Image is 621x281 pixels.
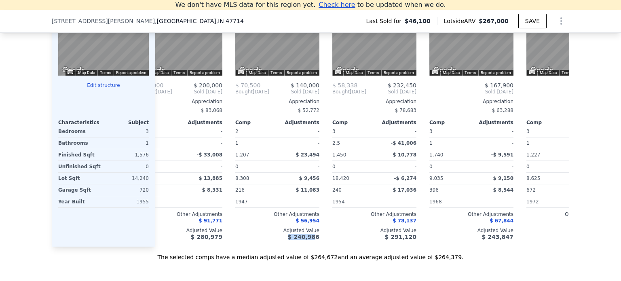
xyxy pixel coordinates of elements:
a: Report a problem [481,70,511,75]
span: 240 [332,187,342,193]
span: $ 17,036 [393,187,416,193]
div: Map [58,17,149,76]
div: Appreciation [235,98,319,105]
span: $ 232,450 [388,82,416,89]
div: Garage Sqft [58,184,102,196]
span: Bought [235,89,253,95]
div: Other Adjustments [235,211,319,218]
span: $ 13,885 [199,175,222,181]
div: - [473,196,513,207]
span: 216 [235,187,245,193]
div: Comp [429,119,471,126]
div: Adjusted Value [429,227,513,234]
div: 1,576 [105,149,149,161]
span: , IN 47714 [216,18,244,24]
span: [STREET_ADDRESS][PERSON_NAME] [52,17,155,25]
a: Open this area in Google Maps (opens a new window) [528,65,555,76]
span: 3 [429,129,433,134]
span: $ 9,150 [493,175,513,181]
div: - [376,161,416,172]
div: Finished Sqft [58,149,102,161]
a: Report a problem [190,70,220,75]
div: Street View [429,17,513,76]
a: Terms (opens in new tab) [368,70,379,75]
div: Street View [58,17,149,76]
div: - [279,137,319,149]
div: Appreciation [332,98,416,105]
span: -$ 9,591 [491,152,513,158]
a: Terms (opens in new tab) [562,70,573,75]
span: $ 280,979 [191,234,222,240]
button: Map Data [249,70,266,76]
span: $ 56,954 [296,218,319,224]
div: Other Adjustments [429,211,513,218]
img: Google [528,65,555,76]
div: 0 [105,161,149,172]
div: Adjustments [277,119,319,126]
span: $ 9,456 [299,175,319,181]
div: - [376,196,416,207]
span: $ 78,137 [393,218,416,224]
button: Map Data [346,70,363,76]
div: 14,240 [105,173,149,184]
a: Terms (opens in new tab) [100,70,111,75]
div: 1947 [235,196,276,207]
div: Comp [332,119,374,126]
div: - [473,137,513,149]
span: $46,100 [405,17,431,25]
div: Characteristics [58,119,103,126]
span: -$ 41,006 [391,140,416,146]
div: - [182,161,222,172]
a: Report a problem [116,70,146,75]
div: 1 [105,137,149,149]
div: Comp [138,119,180,126]
a: Report a problem [287,70,317,75]
div: Unfinished Sqft [58,161,102,172]
a: Terms (opens in new tab) [270,70,282,75]
span: $ 240,986 [288,234,319,240]
button: Map Data [152,70,169,76]
div: Other Adjustments [526,211,610,218]
div: 1954 [332,196,373,207]
div: Map [235,17,319,76]
div: - [473,161,513,172]
img: Google [334,65,361,76]
div: 1 [526,137,567,149]
div: Street View [332,17,416,76]
div: Other Adjustments [332,211,416,218]
button: Map Data [540,70,557,76]
span: $ 291,120 [385,234,416,240]
a: Terms (opens in new tab) [173,70,185,75]
span: 0 [429,164,433,169]
span: 3 [332,129,336,134]
div: Bedrooms [58,126,102,137]
span: $ 23,494 [296,152,319,158]
span: Sold [DATE] [269,89,319,95]
div: Appreciation [429,98,513,105]
div: 1 [429,137,470,149]
div: Street View [138,17,222,76]
div: - [279,196,319,207]
div: Adjustments [471,119,513,126]
a: Report a problem [384,70,414,75]
button: SAVE [518,14,547,28]
div: - [182,126,222,137]
div: - [279,126,319,137]
div: 1968 [429,196,470,207]
img: Google [431,65,458,76]
div: 3 [105,126,149,137]
div: Year Built [58,196,102,207]
span: $ 11,083 [296,187,319,193]
div: 2.5 [332,137,373,149]
span: $ 243,847 [482,234,513,240]
img: Google [237,65,264,76]
span: $ 70,500 [235,82,260,89]
img: Google [60,65,87,76]
span: -$ 6,274 [394,175,416,181]
div: Bathrooms [58,137,102,149]
div: - [182,196,222,207]
a: Open this area in Google Maps (opens a new window) [334,65,361,76]
button: Keyboard shortcuts [335,70,341,74]
div: 1972 [526,196,567,207]
div: Adjusted Value [526,227,610,234]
